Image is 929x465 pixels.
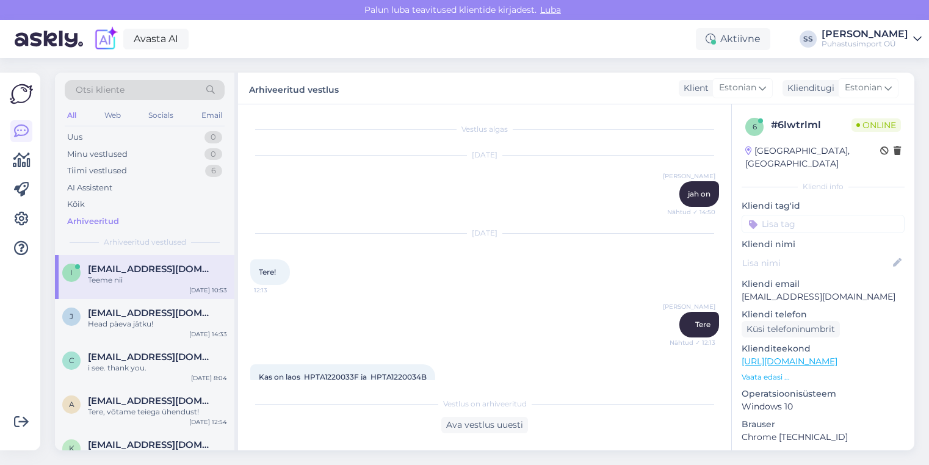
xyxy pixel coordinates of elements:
[259,267,276,276] span: Tere!
[191,373,227,383] div: [DATE] 8:04
[695,320,710,329] span: Tere
[102,107,123,123] div: Web
[88,395,215,406] span: anneli@dannebergknowhow.com
[123,29,189,49] a: Avasta AI
[88,264,215,275] span: info@saarevesta.ee
[70,312,73,321] span: j
[679,82,709,95] div: Klient
[688,189,710,198] span: jah on
[69,444,74,453] span: k
[537,4,565,15] span: Luba
[696,28,770,50] div: Aktiivne
[742,356,837,367] a: [URL][DOMAIN_NAME]
[742,256,891,270] input: Lisa nimi
[851,118,901,132] span: Online
[67,165,127,177] div: Tiimi vestlused
[88,308,215,319] span: jaanus@energiakeskus.ee
[742,372,905,383] p: Vaata edasi ...
[742,181,905,192] div: Kliendi info
[250,124,719,135] div: Vestlus algas
[189,286,227,295] div: [DATE] 10:53
[69,400,74,409] span: a
[822,39,908,49] div: Puhastusimport OÜ
[742,418,905,431] p: Brauser
[742,290,905,303] p: [EMAIL_ADDRESS][DOMAIN_NAME]
[146,107,176,123] div: Socials
[254,286,300,295] span: 12:13
[742,387,905,400] p: Operatsioonisüsteem
[745,145,880,170] div: [GEOGRAPHIC_DATA], [GEOGRAPHIC_DATA]
[771,118,851,132] div: # 6lwtrlml
[742,215,905,233] input: Lisa tag
[742,431,905,444] p: Chrome [TECHNICAL_ID]
[742,278,905,290] p: Kliendi email
[742,321,840,337] div: Küsi telefoninumbrit
[93,26,118,52] img: explore-ai
[670,338,715,347] span: Nähtud ✓ 12:13
[822,29,922,49] a: [PERSON_NAME]Puhastusimport OÜ
[88,362,227,373] div: i see. thank you.
[742,342,905,355] p: Klienditeekond
[67,148,128,160] div: Minu vestlused
[205,165,222,177] div: 6
[719,81,756,95] span: Estonian
[67,215,119,228] div: Arhiveeritud
[189,417,227,427] div: [DATE] 12:54
[249,80,339,96] label: Arhiveeritud vestlus
[88,406,227,417] div: Tere, võtame teiega ühendust!
[441,417,528,433] div: Ava vestlus uuesti
[10,82,33,106] img: Askly Logo
[783,82,834,95] div: Klienditugi
[88,319,227,330] div: Head päeva jätku!
[800,31,817,48] div: SS
[69,356,74,365] span: c
[742,308,905,321] p: Kliendi telefon
[845,81,882,95] span: Estonian
[250,150,719,160] div: [DATE]
[204,148,222,160] div: 0
[753,122,757,131] span: 6
[104,237,186,248] span: Arhiveeritud vestlused
[742,200,905,212] p: Kliendi tag'id
[663,302,715,311] span: [PERSON_NAME]
[667,207,715,217] span: Nähtud ✓ 14:50
[70,268,73,277] span: i
[76,84,125,96] span: Otsi kliente
[88,275,227,286] div: Teeme nii
[189,330,227,339] div: [DATE] 14:33
[88,351,215,362] span: coolzzg@hanmail.net
[67,182,112,194] div: AI Assistent
[67,131,82,143] div: Uus
[204,131,222,143] div: 0
[663,171,715,181] span: [PERSON_NAME]
[88,439,215,450] span: kaubad@kinkor.ee
[742,238,905,251] p: Kliendi nimi
[822,29,908,39] div: [PERSON_NAME]
[65,107,79,123] div: All
[67,198,85,211] div: Kõik
[259,372,427,381] span: Kas on laos HPTA1220033F ja HPTA1220034B
[742,400,905,413] p: Windows 10
[443,398,527,409] span: Vestlus on arhiveeritud
[199,107,225,123] div: Email
[250,228,719,239] div: [DATE]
